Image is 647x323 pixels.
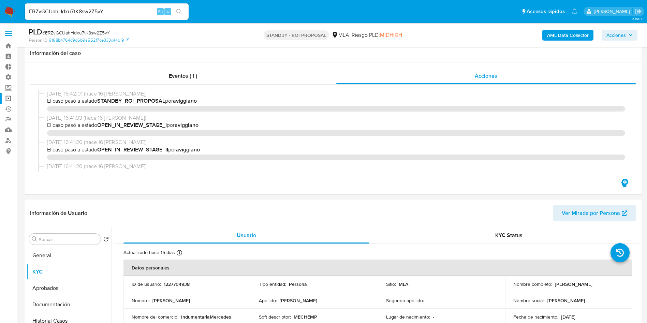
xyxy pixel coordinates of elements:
p: [PERSON_NAME] [547,297,585,304]
b: Person ID [29,37,47,43]
button: AML Data Collector [542,30,593,41]
button: General [26,247,112,264]
span: Eventos ( 1 ) [169,72,197,80]
a: 9168b4764c9d6b9a552f7ce333c44b19 [49,37,129,43]
p: Nombre completo : [513,281,552,287]
button: Documentación [26,296,112,313]
p: 1227704938 [164,281,190,287]
b: PLD [29,26,42,37]
p: gustavo.deseta@mercadolibre.com [594,8,632,15]
button: KYC [26,264,112,280]
h1: Información de Usuario [30,210,87,217]
p: Segundo apellido : [386,297,424,304]
button: Buscar [32,236,37,242]
p: Fecha de nacimiento : [513,314,558,320]
p: Nombre social : [513,297,545,304]
p: STANDBY - ROI PROPOSAL [264,30,329,40]
button: Ver Mirada por Persona [553,205,636,221]
span: MIDHIGH [380,31,402,39]
button: Volver al orden por defecto [103,236,109,244]
p: - [427,297,428,304]
span: Usuario [237,231,256,239]
p: Lugar de nacimiento : [386,314,430,320]
b: AML Data Collector [547,30,589,41]
p: [PERSON_NAME] [280,297,317,304]
input: Buscar usuario o caso... [25,7,189,16]
th: Datos personales [123,260,632,276]
button: search-icon [172,7,186,16]
span: Accesos rápidos [527,8,565,15]
p: - [433,314,434,320]
span: Alt [158,8,163,15]
p: [PERSON_NAME] [152,297,190,304]
p: Apellido : [259,297,277,304]
span: Ver Mirada por Persona [562,205,620,221]
p: IndumentariaMercedes [181,314,231,320]
p: Tipo entidad : [259,281,286,287]
p: Actualizado hace 15 días [123,249,175,256]
a: Notificaciones [572,9,577,14]
h1: Información del caso [30,50,636,57]
p: Nombre : [132,297,150,304]
span: s [167,8,169,15]
p: MECHEMP [294,314,317,320]
span: Acciones [475,72,497,80]
p: ID de usuario : [132,281,161,287]
button: Aprobados [26,280,112,296]
p: Persona [289,281,307,287]
span: KYC Status [495,231,523,239]
span: Riesgo PLD: [352,31,402,39]
input: Buscar [39,236,98,243]
button: Acciones [602,30,637,41]
span: Acciones [606,30,626,41]
p: MLA [399,281,408,287]
p: [DATE] [561,314,575,320]
p: Soft descriptor : [259,314,291,320]
span: # ERZvGCUahHdxu7tK8sw2Z5vY [42,29,110,36]
div: MLA [332,31,349,39]
p: [PERSON_NAME] [555,281,592,287]
p: Sitio : [386,281,396,287]
a: Salir [635,8,642,15]
p: Nombre del comercio : [132,314,178,320]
